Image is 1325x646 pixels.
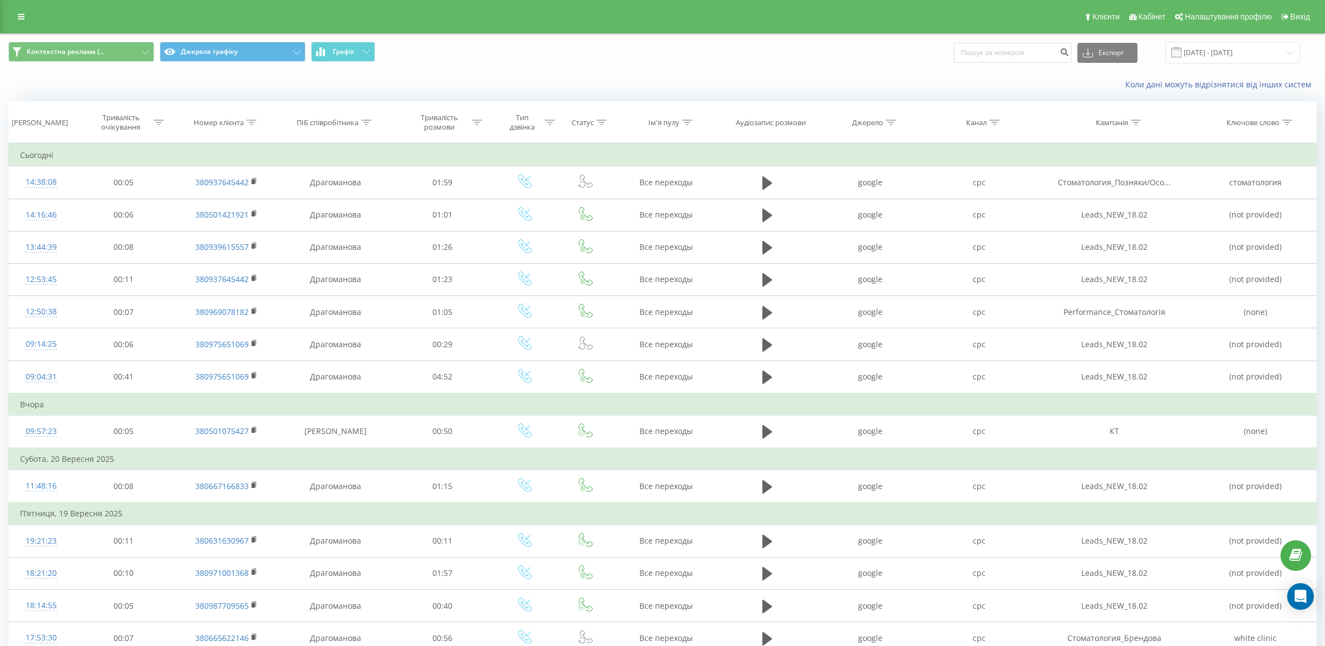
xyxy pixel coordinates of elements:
div: 12:53:45 [20,269,62,290]
td: (none) [1195,415,1316,448]
td: (not provided) [1195,470,1316,503]
td: Драгоманова [279,361,392,393]
a: 380969078182 [195,307,249,317]
div: 09:04:31 [20,366,62,388]
a: 380937645442 [195,274,249,284]
td: Сьогодні [9,144,1317,166]
td: П’ятниця, 19 Вересня 2025 [9,502,1317,525]
td: Leads_NEW_18.02 [1033,470,1195,503]
td: 00:41 [73,361,174,393]
div: ПІБ співробітника [297,118,358,127]
td: Все переходы [614,231,719,263]
span: Графік [333,48,354,56]
td: 00:11 [73,263,174,295]
td: Все переходы [614,557,719,589]
td: Драгоманова [279,557,392,589]
td: Субота, 20 Вересня 2025 [9,448,1317,470]
div: Ім'я пулу [648,118,679,127]
td: Драгоманова [279,231,392,263]
span: Налаштування профілю [1185,12,1272,21]
td: (not provided) [1195,199,1316,231]
div: 18:21:20 [20,563,62,584]
div: [PERSON_NAME] [12,118,68,127]
div: Номер клієнта [194,118,244,127]
td: Все переходы [614,525,719,557]
div: 18:14:55 [20,595,62,617]
div: 19:21:23 [20,530,62,552]
td: Драгоманова [279,590,392,622]
td: 04:52 [392,361,492,393]
a: 380937645442 [195,177,249,188]
div: Тип дзвінка [503,113,542,132]
td: (not provided) [1195,525,1316,557]
td: 00:40 [392,590,492,622]
a: Коли дані можуть відрізнятися вiд інших систем [1125,79,1317,90]
td: Leads_NEW_18.02 [1033,199,1195,231]
div: 13:44:39 [20,236,62,258]
a: 380987709565 [195,600,249,611]
td: 01:01 [392,199,492,231]
button: Джерела трафіку [160,42,306,62]
td: google [816,231,925,263]
td: [PERSON_NAME] [279,415,392,448]
span: Кабінет [1139,12,1166,21]
div: 14:16:46 [20,204,62,226]
td: 01:59 [392,166,492,199]
a: 380975651069 [195,339,249,349]
span: Вихід [1290,12,1310,21]
td: 00:05 [73,590,174,622]
a: 380665622146 [195,633,249,643]
div: 11:48:16 [20,475,62,497]
td: Драгоманова [279,328,392,361]
td: 00:11 [73,525,174,557]
div: 12:50:38 [20,301,62,323]
div: Статус [572,118,594,127]
td: 00:06 [73,199,174,231]
td: google [816,557,925,589]
td: google [816,470,925,503]
td: google [816,590,925,622]
td: Leads_NEW_18.02 [1033,557,1195,589]
div: Джерело [852,118,883,127]
td: Leads_NEW_18.02 [1033,590,1195,622]
td: google [816,415,925,448]
div: Тривалість розмови [410,113,469,132]
input: Пошук за номером [954,43,1072,63]
td: Драгоманова [279,525,392,557]
td: (not provided) [1195,361,1316,393]
td: 00:08 [73,470,174,503]
td: 00:07 [73,296,174,328]
td: google [816,296,925,328]
td: Драгоманова [279,263,392,295]
div: Кампанія [1096,118,1128,127]
a: 380939615557 [195,241,249,252]
td: google [816,199,925,231]
div: 09:57:23 [20,421,62,442]
td: (not provided) [1195,590,1316,622]
td: cpc [925,470,1034,503]
td: 00:11 [392,525,492,557]
td: Все переходы [614,470,719,503]
td: cpc [925,296,1034,328]
button: Експорт [1077,43,1137,63]
span: Контекстна реклама (... [27,47,105,56]
td: Все переходы [614,328,719,361]
td: 00:05 [73,415,174,448]
td: google [816,361,925,393]
div: Open Intercom Messenger [1287,583,1314,610]
a: 380975651069 [195,371,249,382]
span: Клієнти [1092,12,1120,21]
td: Драгоманова [279,296,392,328]
td: cpc [925,525,1034,557]
a: 380667166833 [195,481,249,491]
td: КТ [1033,415,1195,448]
td: 00:06 [73,328,174,361]
td: 00:10 [73,557,174,589]
td: Leads_NEW_18.02 [1033,231,1195,263]
div: Тривалість очікування [91,113,151,132]
td: (not provided) [1195,328,1316,361]
td: google [816,328,925,361]
td: Leads_NEW_18.02 [1033,361,1195,393]
span: Стоматология_Позняки/Осо... [1058,177,1171,188]
td: Все переходы [614,166,719,199]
